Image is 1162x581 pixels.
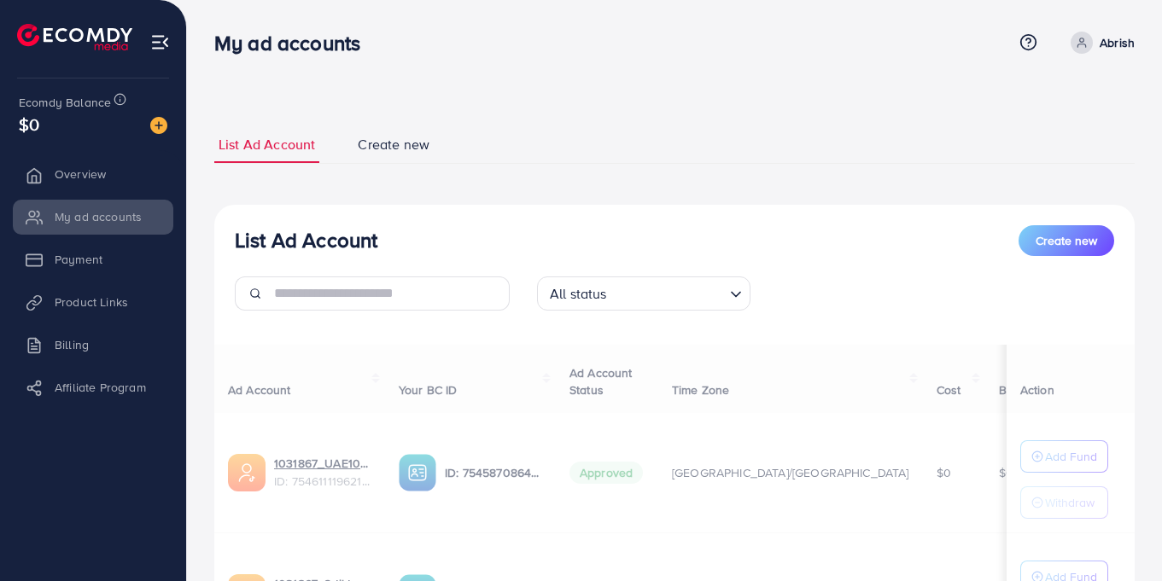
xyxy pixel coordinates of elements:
[537,276,750,311] div: Search for option
[1036,232,1097,249] span: Create new
[612,278,723,306] input: Search for option
[1100,32,1135,53] p: Abrish
[19,94,111,111] span: Ecomdy Balance
[1019,225,1114,256] button: Create new
[17,24,132,50] img: logo
[358,135,429,154] span: Create new
[235,228,377,253] h3: List Ad Account
[546,282,610,306] span: All status
[150,32,170,52] img: menu
[219,135,315,154] span: List Ad Account
[19,112,39,137] span: $0
[150,117,167,134] img: image
[1064,32,1135,54] a: Abrish
[214,31,374,55] h3: My ad accounts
